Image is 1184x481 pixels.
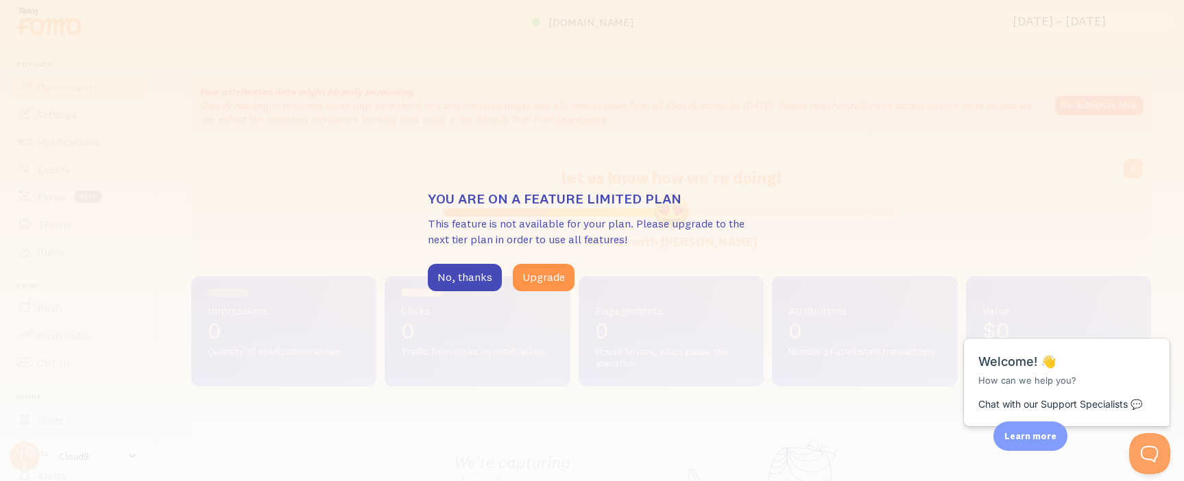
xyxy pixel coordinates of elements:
button: Upgrade [513,264,575,291]
p: This feature is not available for your plan. Please upgrade to the next tier plan in order to use... [428,216,757,247]
iframe: Help Scout Beacon - Messages and Notifications [957,304,1178,433]
h3: You are on a feature limited plan [428,190,757,208]
div: Learn more [993,421,1067,451]
button: No, thanks [428,264,502,291]
iframe: Help Scout Beacon - Open [1129,433,1170,474]
p: Learn more [1004,430,1056,443]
